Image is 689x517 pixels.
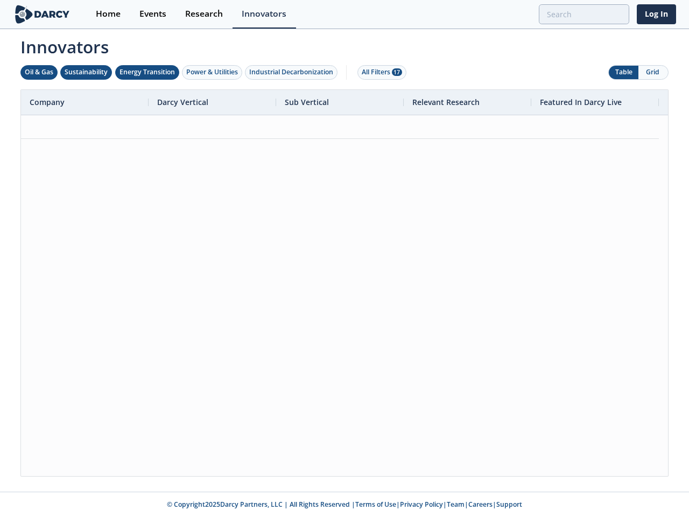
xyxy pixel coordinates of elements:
[609,66,638,79] button: Table
[357,65,406,80] button: All Filters 17
[185,10,223,18] div: Research
[115,65,179,80] button: Energy Transition
[25,67,53,77] div: Oil & Gas
[496,500,522,509] a: Support
[139,10,166,18] div: Events
[540,97,622,107] span: Featured In Darcy Live
[96,10,121,18] div: Home
[468,500,493,509] a: Careers
[119,67,175,77] div: Energy Transition
[30,97,65,107] span: Company
[20,65,58,80] button: Oil & Gas
[400,500,443,509] a: Privacy Policy
[285,97,329,107] span: Sub Vertical
[157,97,208,107] span: Darcy Vertical
[13,5,72,24] img: logo-wide.svg
[15,500,674,509] p: © Copyright 2025 Darcy Partners, LLC | All Rights Reserved | | | | |
[362,67,402,77] div: All Filters
[412,97,480,107] span: Relevant Research
[182,65,242,80] button: Power & Utilities
[245,65,338,80] button: Industrial Decarbonization
[392,68,402,76] span: 17
[65,67,108,77] div: Sustainability
[60,65,112,80] button: Sustainability
[13,30,676,59] span: Innovators
[249,67,333,77] div: Industrial Decarbonization
[186,67,238,77] div: Power & Utilities
[637,4,676,24] a: Log In
[242,10,286,18] div: Innovators
[539,4,629,24] input: Advanced Search
[355,500,396,509] a: Terms of Use
[447,500,465,509] a: Team
[638,66,668,79] button: Grid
